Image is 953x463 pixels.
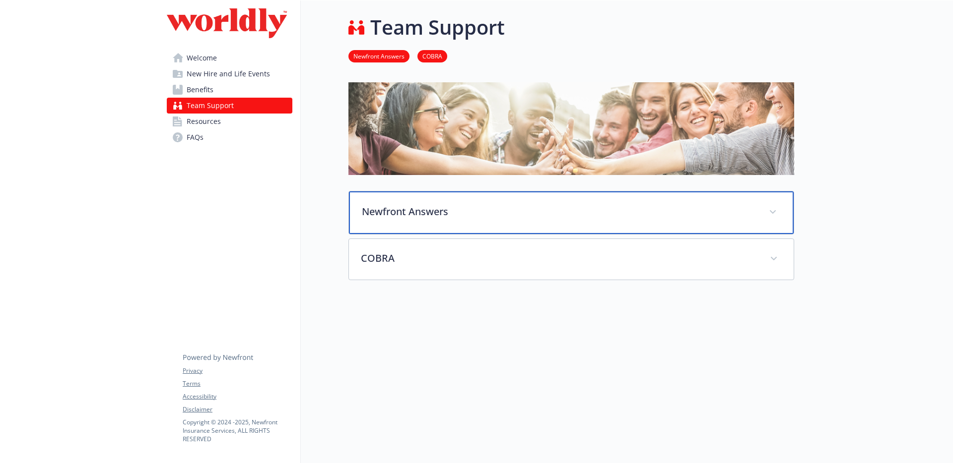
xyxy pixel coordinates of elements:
[167,66,292,82] a: New Hire and Life Events
[348,51,409,60] a: Newfront Answers
[167,98,292,114] a: Team Support
[361,251,758,266] p: COBRA
[167,82,292,98] a: Benefits
[167,129,292,145] a: FAQs
[187,98,234,114] span: Team Support
[187,82,213,98] span: Benefits
[167,114,292,129] a: Resources
[183,392,292,401] a: Accessibility
[187,129,204,145] span: FAQs
[417,51,447,60] a: COBRA
[187,114,221,129] span: Resources
[183,366,292,375] a: Privacy
[167,50,292,66] a: Welcome
[183,405,292,414] a: Disclaimer
[370,12,505,42] h1: Team Support
[187,50,217,66] span: Welcome
[187,66,270,82] span: New Hire and Life Events
[183,379,292,388] a: Terms
[349,191,794,234] div: Newfront Answers
[349,239,794,280] div: COBRA
[183,418,292,443] p: Copyright © 2024 - 2025 , Newfront Insurance Services, ALL RIGHTS RESERVED
[362,204,757,219] p: Newfront Answers
[348,82,794,175] img: team support page banner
